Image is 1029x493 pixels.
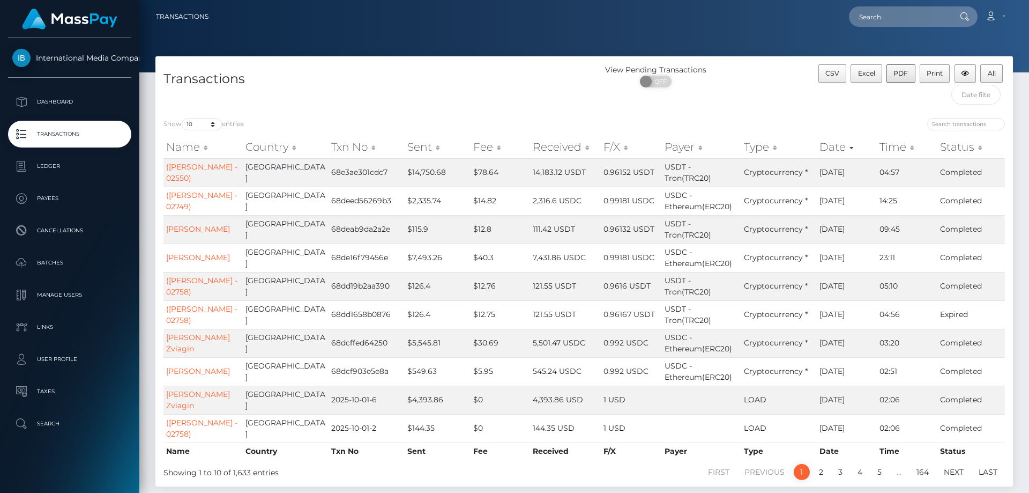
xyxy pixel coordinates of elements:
[243,414,329,443] td: [GEOGRAPHIC_DATA]
[937,329,1005,357] td: Completed
[156,5,208,28] a: Transactions
[858,69,875,77] span: Excel
[601,244,662,272] td: 0.99181 USDC
[601,300,662,329] td: 0.96167 USDT
[849,6,950,27] input: Search...
[329,272,405,300] td: 68dd19b2aa390
[471,158,530,187] td: $78.64
[405,357,471,386] td: $549.63
[8,410,131,437] a: Search
[166,224,230,234] a: [PERSON_NAME]
[329,386,405,414] td: 2025-10-01-6
[329,187,405,215] td: 68deed56269b3
[741,329,817,357] td: Cryptocurrency *
[877,187,937,215] td: 14:25
[877,414,937,443] td: 02:06
[405,443,471,460] th: Sent
[329,136,405,158] th: Txn No: activate to sort column ascending
[8,217,131,244] a: Cancellations
[601,215,662,244] td: 0.96132 USDT
[813,464,829,480] a: 2
[471,414,530,443] td: $0
[937,136,1005,158] th: Status: activate to sort column ascending
[163,463,505,479] div: Showing 1 to 10 of 1,633 entries
[665,162,711,183] span: USDT - Tron(TRC20)
[817,215,877,244] td: [DATE]
[877,386,937,414] td: 02:06
[817,300,877,329] td: [DATE]
[877,300,937,329] td: 04:56
[530,158,601,187] td: 14,183.12 USDT
[471,443,530,460] th: Fee
[741,136,817,158] th: Type: activate to sort column ascending
[937,158,1005,187] td: Completed
[8,346,131,373] a: User Profile
[182,118,222,130] select: Showentries
[937,215,1005,244] td: Completed
[665,247,732,268] span: USDC - Ethereum(ERC20)
[741,300,817,329] td: Cryptocurrency *
[405,386,471,414] td: $4,393.86
[243,187,329,215] td: [GEOGRAPHIC_DATA]
[927,118,1005,130] input: Search transactions
[243,300,329,329] td: [GEOGRAPHIC_DATA]
[329,414,405,443] td: 2025-10-01-2
[8,121,131,148] a: Transactions
[12,384,127,400] p: Taxes
[163,443,243,460] th: Name
[927,69,943,77] span: Print
[405,244,471,272] td: $7,493.26
[662,136,742,158] th: Payer: activate to sort column ascending
[166,389,230,410] a: [PERSON_NAME] Zviagin
[817,443,877,460] th: Date
[471,357,530,386] td: $5.95
[601,272,662,300] td: 0.9616 USDT
[937,244,1005,272] td: Completed
[877,357,937,386] td: 02:51
[12,287,127,303] p: Manage Users
[8,153,131,180] a: Ledger
[741,158,817,187] td: Cryptocurrency *
[8,89,131,115] a: Dashboard
[329,329,405,357] td: 68dcffed64250
[980,64,1003,83] button: All
[166,190,237,211] a: ([PERSON_NAME] - 02749)
[329,215,405,244] td: 68deab9da2a2e
[166,253,230,262] a: [PERSON_NAME]
[893,69,908,77] span: PDF
[877,329,937,357] td: 03:20
[471,300,530,329] td: $12.75
[741,244,817,272] td: Cryptocurrency *
[166,304,237,325] a: ([PERSON_NAME] - 02758)
[877,244,937,272] td: 23:11
[817,414,877,443] td: [DATE]
[329,244,405,272] td: 68de16f79456e
[166,418,237,439] a: ([PERSON_NAME] - 02758)
[243,329,329,357] td: [GEOGRAPHIC_DATA]
[12,416,127,432] p: Search
[166,366,230,376] a: [PERSON_NAME]
[530,187,601,215] td: 2,316.6 USDC
[530,272,601,300] td: 121.55 USDT
[665,219,711,240] span: USDT - Tron(TRC20)
[405,414,471,443] td: $144.35
[530,244,601,272] td: 7,431.86 USDC
[471,386,530,414] td: $0
[8,249,131,276] a: Batches
[852,464,868,480] a: 4
[817,272,877,300] td: [DATE]
[329,357,405,386] td: 68dcf903e5e8a
[163,70,576,89] h4: Transactions
[243,158,329,187] td: [GEOGRAPHIC_DATA]
[530,386,601,414] td: 4,393.86 USD
[12,351,127,367] p: User Profile
[166,333,230,354] a: [PERSON_NAME] Zviagin
[471,329,530,357] td: $30.69
[817,136,877,158] th: Date: activate to sort column ascending
[243,215,329,244] td: [GEOGRAPHIC_DATA]
[243,272,329,300] td: [GEOGRAPHIC_DATA]
[601,329,662,357] td: 0.992 USDC
[877,272,937,300] td: 05:10
[243,136,329,158] th: Country: activate to sort column ascending
[405,187,471,215] td: $2,335.74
